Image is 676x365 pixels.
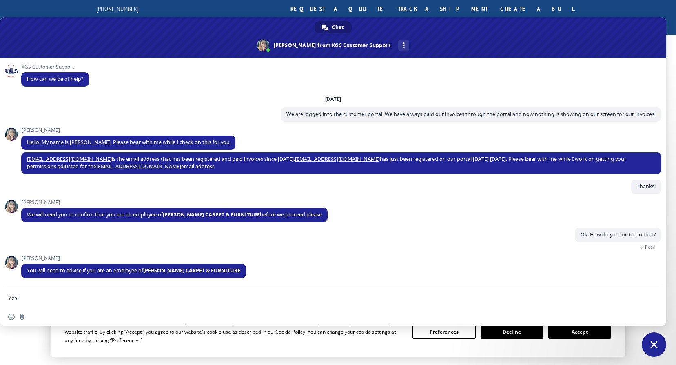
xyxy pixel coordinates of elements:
a: [PHONE_NUMBER] [96,4,139,13]
span: Ok. How do you me to do that? [581,231,656,238]
div: Close chat [642,332,666,357]
span: Thanks! [637,183,656,190]
span: Send a file [19,314,25,320]
span: How can we be of help? [27,76,83,82]
a: [EMAIL_ADDRESS][DOMAIN_NAME] [295,156,380,162]
span: Preferences [112,337,140,344]
span: We are logged into the customer portal. We have always paid our invoices through the portal and n... [286,111,656,118]
button: Preferences [412,325,475,339]
span: Hello! My name is [PERSON_NAME]. Please bear with me while I check on this for you [27,139,230,146]
div: Chat [315,21,352,33]
span: Insert an emoji [8,314,15,320]
button: Accept [548,325,611,339]
a: [EMAIL_ADDRESS][DOMAIN_NAME] [27,156,112,162]
div: Cookie Consent Prompt [51,307,625,357]
span: [PERSON_NAME] [21,200,328,205]
span: Read [645,244,656,250]
button: Decline [481,325,543,339]
textarea: Compose your message... [8,294,640,302]
span: XGS Customer Support [21,64,89,70]
span: [PERSON_NAME] CARPET & FURNITURE [143,267,240,274]
span: is the email address that has been registered and paid invoices since [DATE]. has just been regis... [27,156,626,170]
a: [EMAIL_ADDRESS][DOMAIN_NAME] [96,163,181,170]
span: You will need to advise if you are an employee of [27,267,240,274]
span: We will need you to confirm that you are an employee of before we proceed please [27,211,322,218]
div: We use essential cookies to make our site work. With your consent, we may also use non-essential ... [65,319,403,345]
span: [PERSON_NAME] CARPET & FURNITURE [163,211,260,218]
div: More channels [398,40,409,51]
span: Cookie Policy [275,328,305,335]
div: [DATE] [325,97,341,102]
span: [PERSON_NAME] [21,256,246,261]
span: Chat [332,21,344,33]
span: [PERSON_NAME] [21,127,235,133]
